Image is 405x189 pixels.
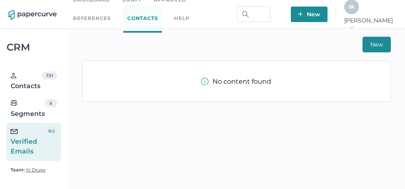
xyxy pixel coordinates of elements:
[11,73,16,78] img: person.20a629c4.svg
[9,10,57,20] img: papercurve-logo-colour.7244d18c.svg
[11,127,45,156] div: Verified Emails
[298,7,320,22] span: New
[349,4,355,10] span: J K
[73,14,111,23] a: References
[363,37,391,52] button: New
[201,78,271,85] div: No content found
[7,44,61,51] div: CRM
[242,11,249,18] img: search.bf03fe8b.svg
[201,78,208,85] img: info-tooltip-active.a952ecf1.svg
[45,127,57,135] div: 183
[237,7,270,22] input: Search Workspace
[348,24,354,30] i: arrow_right
[370,37,383,52] span: New
[291,7,328,22] button: New
[11,165,45,175] a: Team: IV Drugs
[11,99,45,119] div: Segments
[11,100,17,106] img: segments.b9481e3d.svg
[11,129,18,134] img: email-icon-black.c777dcea.svg
[45,99,57,107] div: 4
[11,71,42,91] div: Contacts
[298,12,303,16] img: plus-white.e19ec114.svg
[344,17,396,31] span: [PERSON_NAME]
[174,14,189,23] div: help
[26,167,45,173] span: IV Drugs
[123,4,162,33] a: Contacts
[42,71,57,80] div: 731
